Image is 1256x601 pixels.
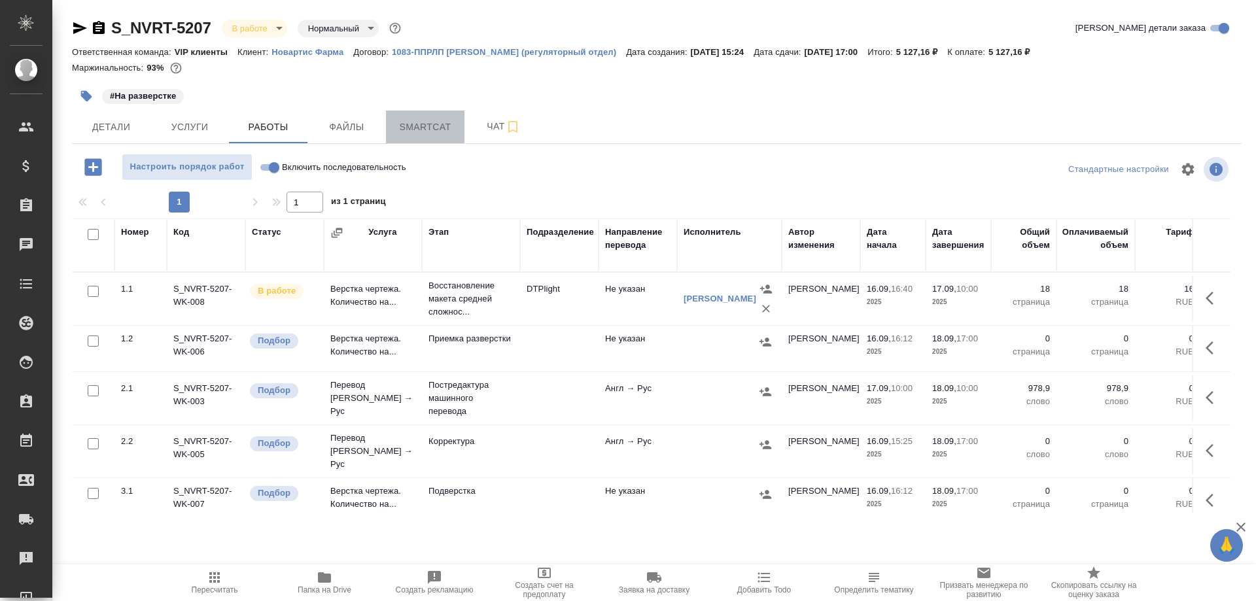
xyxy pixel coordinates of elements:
td: Не указан [599,276,677,322]
p: 10:00 [891,383,913,393]
p: 18 [998,283,1050,296]
p: Корректура [428,435,514,448]
p: 18 [1063,283,1128,296]
p: 0 [1142,332,1194,345]
p: 2025 [932,345,985,358]
td: Перевод [PERSON_NAME] → Рус [324,425,422,477]
button: Скопировать ссылку для ЯМессенджера [72,20,88,36]
td: [PERSON_NAME] [782,276,860,322]
div: Общий объем [998,226,1050,252]
p: 17.09, [867,383,891,393]
p: страница [1063,296,1128,309]
p: 17:00 [956,486,978,496]
p: страница [1063,498,1128,511]
p: 0 [998,435,1050,448]
p: 18.09, [932,436,956,446]
span: Работы [237,119,300,135]
p: 0 [1142,485,1194,498]
p: 17:00 [956,436,978,446]
td: S_NVRT-5207-WK-006 [167,326,245,371]
span: Чат [472,118,535,135]
span: Услуги [158,119,221,135]
p: 2025 [867,498,919,511]
p: 0 [1063,435,1128,448]
span: [PERSON_NAME] детали заказа [1075,22,1206,35]
p: 16.09, [867,486,891,496]
p: 2025 [867,296,919,309]
td: Верстка чертежа. Количество на... [324,326,422,371]
p: В работе [258,284,296,298]
p: 2025 [932,498,985,511]
p: 16:40 [891,284,913,294]
p: слово [1063,395,1128,408]
span: Настроить порядок работ [129,160,245,175]
button: Скопировать ссылку [91,20,107,36]
p: 5 127,16 ₽ [988,47,1040,57]
td: [PERSON_NAME] [782,375,860,421]
div: Номер [121,226,149,239]
div: Направление перевода [605,226,671,252]
p: 18.09, [932,486,956,496]
p: 16.09, [867,334,891,343]
div: В работе [222,20,287,37]
button: В работе [228,23,271,34]
div: 1.1 [121,283,160,296]
a: S_NVRT-5207 [111,19,211,37]
p: 978,9 [1063,382,1128,395]
p: 5 127,16 ₽ [896,47,948,57]
button: Здесь прячутся важные кнопки [1198,435,1229,466]
button: Сгруппировать [330,226,343,239]
p: 0 [1063,485,1128,498]
p: 1083-ППРЛП [PERSON_NAME] (регуляторный отдел) [392,47,626,57]
div: Услуга [368,226,396,239]
a: 1083-ППРЛП [PERSON_NAME] (регуляторный отдел) [392,46,626,57]
span: Включить последовательность [282,161,406,174]
td: [PERSON_NAME] [782,428,860,474]
p: Новартис Фарма [271,47,353,57]
p: RUB [1142,395,1194,408]
span: Файлы [315,119,378,135]
p: 978,9 [998,382,1050,395]
p: RUB [1142,296,1194,309]
div: Дата начала [867,226,919,252]
p: 0 [1063,332,1128,345]
td: [PERSON_NAME] [782,326,860,371]
p: Восстановление макета средней сложнос... [428,279,514,318]
p: RUB [1142,345,1194,358]
div: Можно подбирать исполнителей [249,382,317,400]
p: страница [998,498,1050,511]
a: Новартис Фарма [271,46,353,57]
div: Автор изменения [788,226,854,252]
p: 17:00 [956,334,978,343]
td: Перевод [PERSON_NAME] → Рус [324,372,422,424]
div: В работе [298,20,379,37]
p: 16:12 [891,486,913,496]
p: 10:00 [956,383,978,393]
span: из 1 страниц [331,194,386,213]
p: Подбор [258,334,290,347]
p: 0 [998,332,1050,345]
div: 3.1 [121,485,160,498]
td: Верстка чертежа. Количество на... [324,478,422,524]
div: Тариф [1166,226,1194,239]
button: Добавить тэг [72,82,101,111]
p: Подбор [258,384,290,397]
p: Клиент: [237,47,271,57]
p: 2025 [932,296,985,309]
button: Назначить [756,332,775,352]
td: S_NVRT-5207-WK-007 [167,478,245,524]
p: Итого: [867,47,896,57]
p: Дата создания: [626,47,690,57]
span: Smartcat [394,119,457,135]
p: Подбор [258,487,290,500]
p: 2025 [867,448,919,461]
p: 10:00 [956,284,978,294]
p: 0 [1142,382,1194,395]
p: 16.09, [867,284,891,294]
p: 2025 [932,395,985,408]
td: [PERSON_NAME] [782,478,860,524]
p: 93% [147,63,167,73]
span: На разверстке [101,90,185,101]
div: 2.1 [121,382,160,395]
svg: Подписаться [505,119,521,135]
